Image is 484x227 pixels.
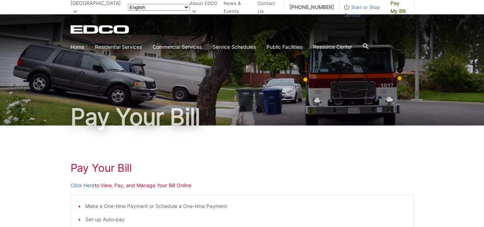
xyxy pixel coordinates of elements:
[85,216,406,223] li: Set-up Auto-pay
[71,43,84,51] a: Home
[71,105,414,128] h1: Pay Your Bill
[313,43,352,51] a: Resource Center
[212,43,256,51] a: Service Schedules
[71,161,414,174] h1: Pay Your Bill
[267,43,302,51] a: Public Facilities
[71,181,95,189] a: Click Here
[95,43,142,51] a: Residential Services
[71,25,130,34] a: EDCD logo. Return to the homepage.
[128,4,190,11] select: Select a language
[153,43,202,51] a: Commercial Services
[85,202,406,210] li: Make a One-time Payment or Schedule a One-time Payment
[71,181,414,189] p: to View, Pay, and Manage Your Bill Online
